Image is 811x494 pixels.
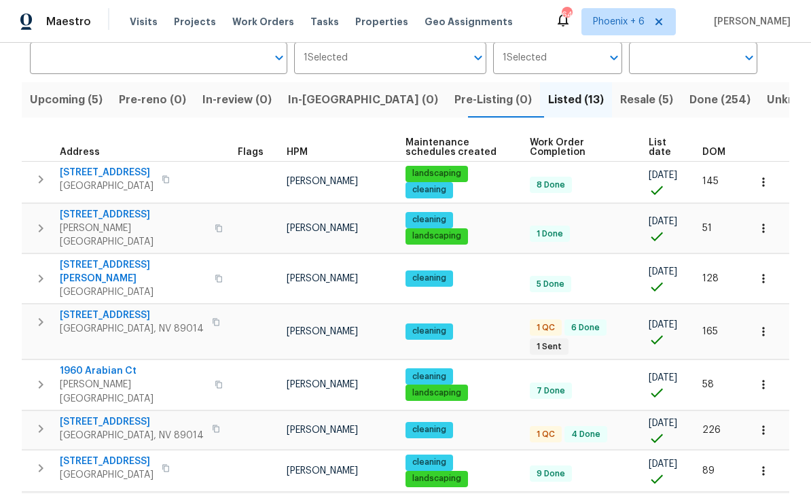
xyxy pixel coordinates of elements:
span: 145 [702,177,719,186]
button: Open [740,48,759,67]
span: Tasks [310,17,339,27]
span: cleaning [407,184,452,196]
span: DOM [702,147,725,157]
span: [PERSON_NAME] [287,274,358,283]
span: Maestro [46,15,91,29]
span: [DATE] [649,217,677,226]
span: Geo Assignments [425,15,513,29]
span: Listed (13) [548,90,604,109]
span: [PERSON_NAME][GEOGRAPHIC_DATA] [60,378,206,405]
span: [DATE] [649,419,677,428]
span: In-review (0) [202,90,272,109]
span: Address [60,147,100,157]
span: 1 Selected [503,52,547,64]
span: [DATE] [649,267,677,277]
span: [STREET_ADDRESS] [60,415,204,429]
span: Pre-Listing (0) [454,90,532,109]
span: [STREET_ADDRESS] [60,308,204,322]
span: Visits [130,15,158,29]
span: Done (254) [689,90,751,109]
span: Projects [174,15,216,29]
span: [GEOGRAPHIC_DATA] [60,468,154,482]
span: Phoenix + 6 [593,15,645,29]
span: Work Orders [232,15,294,29]
span: 6 Done [566,322,605,334]
span: 1 Done [531,228,569,240]
span: [PERSON_NAME] [708,15,791,29]
span: Pre-reno (0) [119,90,186,109]
span: 7 Done [531,385,571,397]
span: cleaning [407,214,452,226]
span: 89 [702,466,715,476]
button: Open [605,48,624,67]
span: 1960 Arabian Ct [60,364,206,378]
span: 1 QC [531,429,560,440]
span: cleaning [407,424,452,436]
span: Resale (5) [620,90,673,109]
span: [STREET_ADDRESS] [60,166,154,179]
span: Flags [238,147,264,157]
span: 128 [702,274,719,283]
button: Open [270,48,289,67]
span: List date [649,138,679,157]
span: [DATE] [649,459,677,469]
span: Properties [355,15,408,29]
span: In-[GEOGRAPHIC_DATA] (0) [288,90,438,109]
span: [PERSON_NAME] [287,327,358,336]
span: 1 QC [531,322,560,334]
span: [DATE] [649,373,677,383]
span: 1 Sent [531,341,567,353]
button: Open [469,48,488,67]
span: cleaning [407,457,452,468]
span: cleaning [407,272,452,284]
span: [DATE] [649,320,677,330]
span: [DATE] [649,171,677,180]
span: landscaping [407,168,467,179]
span: landscaping [407,387,467,399]
span: [STREET_ADDRESS] [60,455,154,468]
span: [GEOGRAPHIC_DATA], NV 89014 [60,322,204,336]
span: 8 Done [531,179,571,191]
span: [STREET_ADDRESS][PERSON_NAME] [60,258,206,285]
span: [PERSON_NAME] [287,177,358,186]
span: [GEOGRAPHIC_DATA] [60,285,206,299]
span: landscaping [407,473,467,484]
span: landscaping [407,230,467,242]
span: [GEOGRAPHIC_DATA] [60,179,154,193]
span: [GEOGRAPHIC_DATA], NV 89014 [60,429,204,442]
span: [PERSON_NAME] [287,425,358,435]
span: 58 [702,380,714,389]
span: 226 [702,425,721,435]
span: 1 Selected [304,52,348,64]
span: cleaning [407,325,452,337]
span: cleaning [407,371,452,383]
span: Upcoming (5) [30,90,103,109]
span: HPM [287,147,308,157]
span: Maintenance schedules created [405,138,507,157]
span: 9 Done [531,468,571,480]
div: 64 [562,8,571,22]
span: [PERSON_NAME][GEOGRAPHIC_DATA] [60,222,206,249]
span: 5 Done [531,279,570,290]
span: 51 [702,224,712,233]
span: [PERSON_NAME] [287,224,358,233]
span: [PERSON_NAME] [287,466,358,476]
span: [STREET_ADDRESS] [60,208,206,222]
span: [PERSON_NAME] [287,380,358,389]
span: Work Order Completion [530,138,626,157]
span: 4 Done [566,429,606,440]
span: 165 [702,327,718,336]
